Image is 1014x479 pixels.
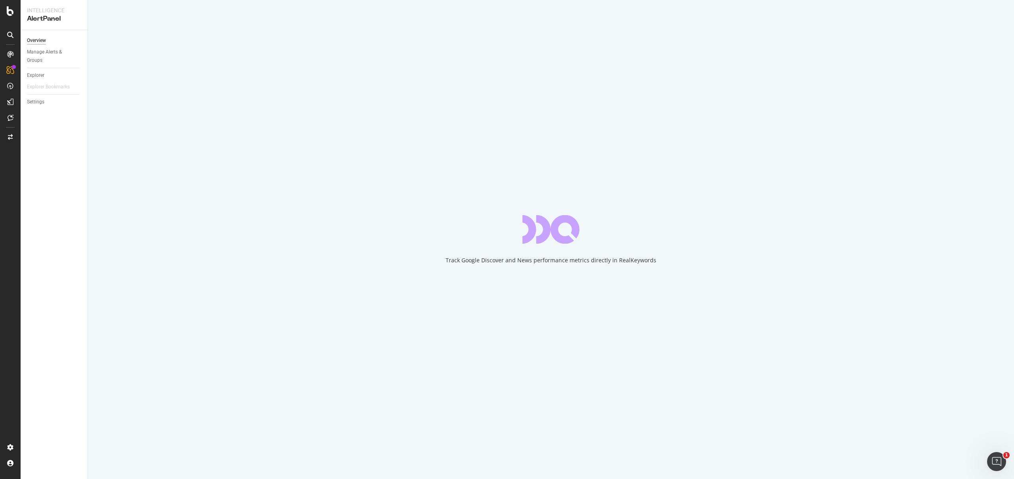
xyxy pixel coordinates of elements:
[27,14,81,23] div: AlertPanel
[987,452,1006,471] iframe: Intercom live chat
[27,98,82,106] a: Settings
[27,98,44,106] div: Settings
[27,71,82,80] a: Explorer
[27,6,81,14] div: Intelligence
[1003,452,1010,458] span: 1
[27,36,46,45] div: Overview
[27,36,82,45] a: Overview
[27,48,74,65] div: Manage Alerts & Groups
[522,215,579,244] div: animation
[27,83,78,91] a: Explorer Bookmarks
[446,256,656,264] div: Track Google Discover and News performance metrics directly in RealKeywords
[27,48,82,65] a: Manage Alerts & Groups
[27,71,44,80] div: Explorer
[27,83,70,91] div: Explorer Bookmarks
